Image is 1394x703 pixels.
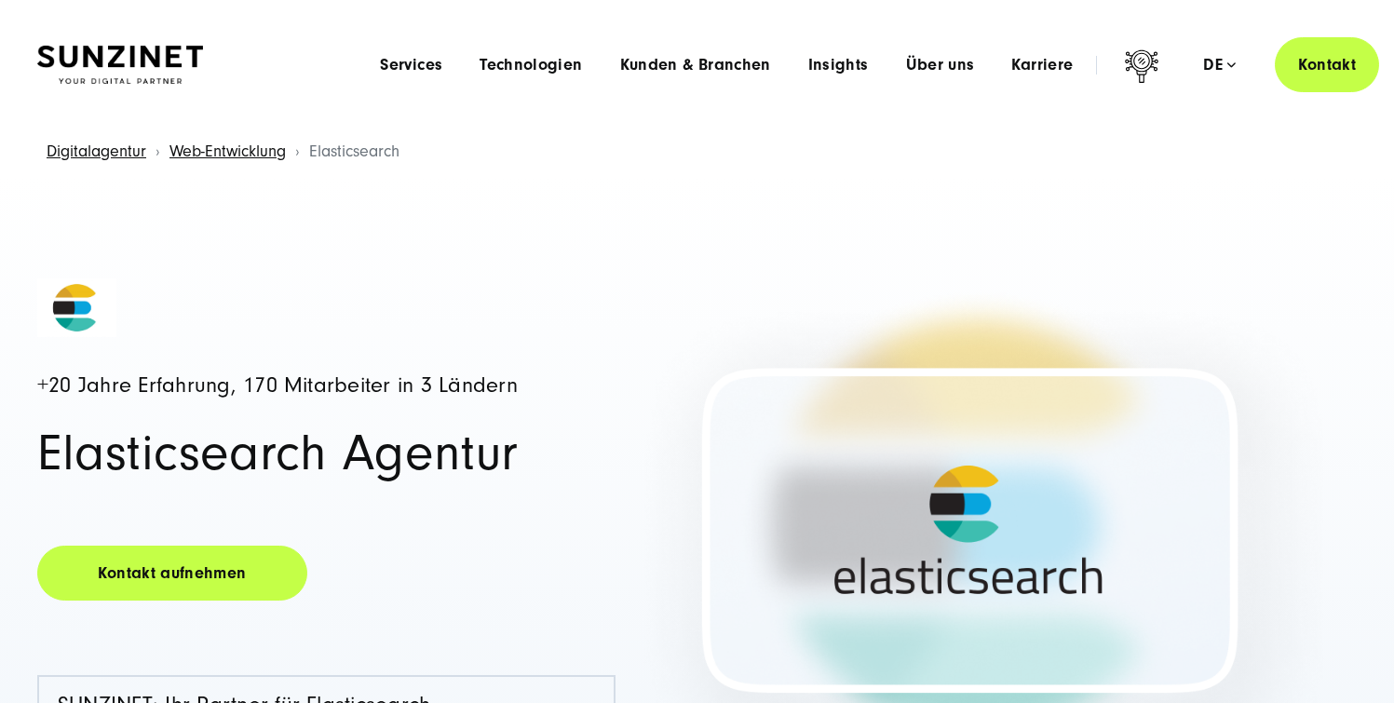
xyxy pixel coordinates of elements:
a: Insights [808,56,869,74]
h4: +20 Jahre Erfahrung, 170 Mitarbeiter in 3 Ländern [37,374,616,398]
a: Karriere [1011,56,1073,74]
a: Über uns [906,56,975,74]
a: Kunden & Branchen [620,56,771,74]
a: Web-Entwicklung [169,142,286,161]
a: Digitalagentur [47,142,146,161]
a: Kontakt [1275,37,1379,92]
a: Technologien [480,56,582,74]
span: Elasticsearch [309,142,399,161]
a: Kontakt aufnehmen [37,546,307,601]
h1: Elasticsearch Agentur [37,427,616,480]
img: SUNZINET Full Service Digital Agentur [37,46,203,85]
img: elasticsearch-agentur-SUNZINET [37,278,116,338]
a: Services [380,56,442,74]
div: de [1203,56,1236,74]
